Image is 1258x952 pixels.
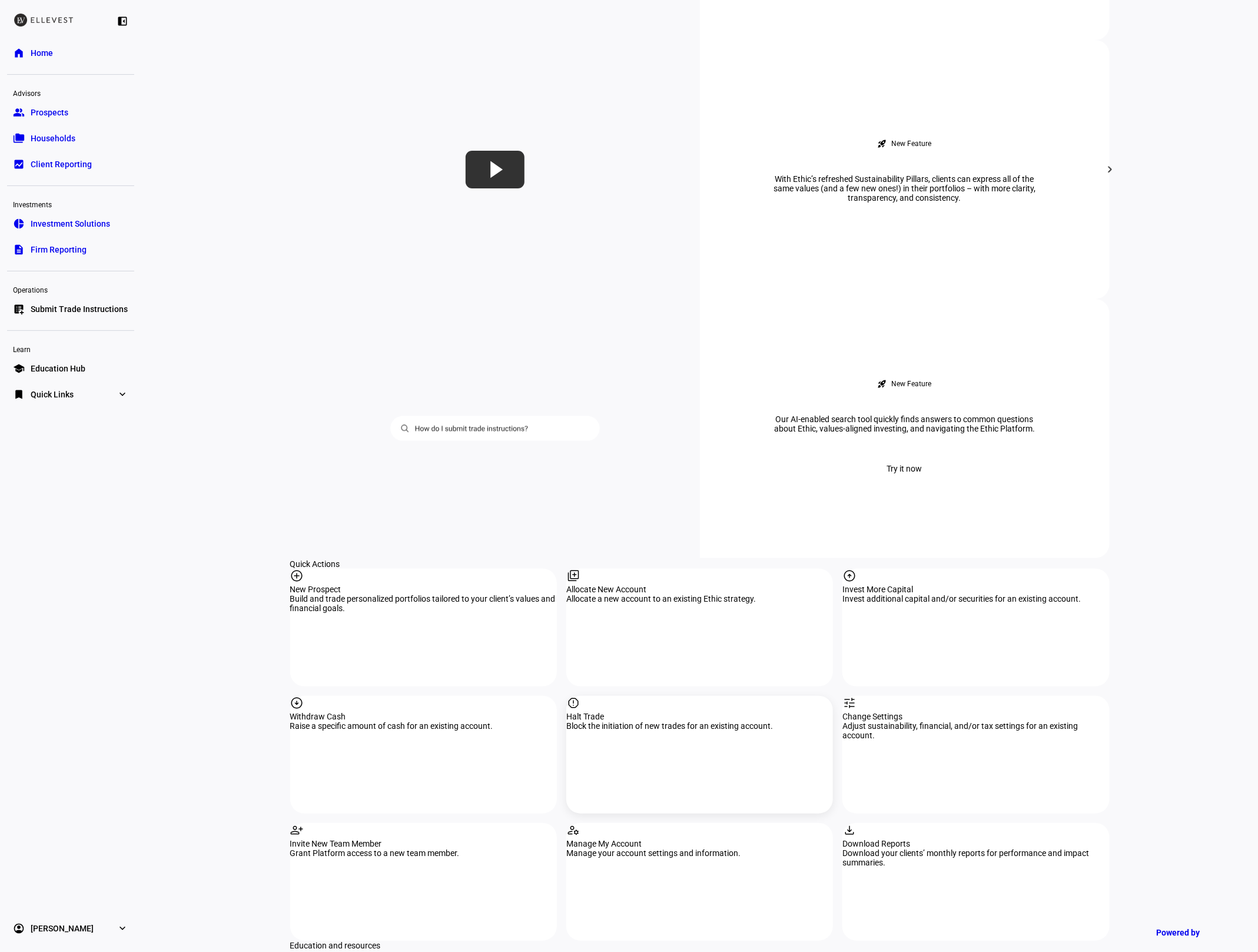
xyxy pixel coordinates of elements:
[566,848,833,858] div: Manage your account settings and information.
[31,923,94,934] span: [PERSON_NAME]
[842,569,857,583] mat-icon: arrow_circle_up
[13,923,25,934] eth-mat-symbol: account_circle
[1150,921,1240,943] a: Powered by
[290,696,304,710] mat-icon: arrow_circle_down
[290,823,304,837] mat-icon: person_add
[842,585,1109,594] div: Invest More Capital
[7,84,134,101] div: Advisors
[842,712,1109,721] div: Change Settings
[758,174,1052,203] div: With Ethic’s refreshed Sustainability Pillars, clients can express all of the same values (and a ...
[290,585,557,594] div: New Prospect
[566,569,580,583] mat-icon: library_add
[290,839,557,848] div: Invite New Team Member
[13,303,25,315] eth-mat-symbol: list_alt_add
[31,158,92,170] span: Client Reporting
[13,363,25,374] eth-mat-symbol: school
[290,848,557,858] div: Grant Platform access to a new team member.
[566,585,833,594] div: Allocate New Account
[566,839,833,848] div: Manage My Account
[13,218,25,230] eth-mat-symbol: pie_chart
[842,823,857,837] mat-icon: download
[7,41,134,65] a: homeHome
[842,721,1109,740] div: Adjust sustainability, financial, and/or tax settings for an existing account.
[117,15,128,27] eth-mat-symbol: left_panel_close
[117,389,128,400] eth-mat-symbol: expand_more
[117,923,128,934] eth-mat-symbol: expand_more
[892,379,932,389] div: New Feature
[31,47,53,59] span: Home
[7,340,134,357] div: Learn
[842,839,1109,848] div: Download Reports
[31,218,110,230] span: Investment Solutions
[566,712,833,721] div: Halt Trade
[873,457,937,480] button: Try it now
[842,848,1109,867] div: Download your clients’ monthly reports for performance and impact summaries.
[31,363,85,374] span: Education Hub
[13,47,25,59] eth-mat-symbol: home
[758,414,1052,433] div: Our AI-enabled search tool quickly finds answers to common questions about Ethic, values-aligned ...
[878,139,887,148] mat-icon: rocket_launch
[290,721,557,731] div: Raise a specific amount of cash for an existing account.
[566,721,833,731] div: Block the initiation of new trades for an existing account.
[290,941,1110,950] div: Education and resources
[13,132,25,144] eth-mat-symbol: folder_copy
[13,244,25,256] eth-mat-symbol: description
[7,238,134,261] a: descriptionFirm Reporting
[566,594,833,603] div: Allocate a new account to an existing Ethic strategy.
[290,712,557,721] div: Withdraw Cash
[7,281,134,297] div: Operations
[290,594,557,613] div: Build and trade personalized portfolios tailored to your client’s values and financial goals.
[566,823,580,837] mat-icon: manage_accounts
[31,244,87,256] span: Firm Reporting
[842,594,1109,603] div: Invest additional capital and/or securities for an existing account.
[31,107,68,118] span: Prospects
[31,303,128,315] span: Submit Trade Instructions
[7,152,134,176] a: bid_landscapeClient Reporting
[878,379,887,389] mat-icon: rocket_launch
[13,107,25,118] eth-mat-symbol: group
[290,559,1110,569] div: Quick Actions
[7,195,134,212] div: Investments
[892,139,932,148] div: New Feature
[566,696,580,710] mat-icon: report
[31,132,75,144] span: Households
[290,569,304,583] mat-icon: add_circle
[13,389,25,400] eth-mat-symbol: bookmark
[1103,162,1117,177] mat-icon: chevron_right
[7,127,134,150] a: folder_copyHouseholds
[7,212,134,235] a: pie_chartInvestment Solutions
[887,457,922,480] span: Try it now
[842,696,857,710] mat-icon: tune
[7,101,134,124] a: groupProspects
[31,389,74,400] span: Quick Links
[13,158,25,170] eth-mat-symbol: bid_landscape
